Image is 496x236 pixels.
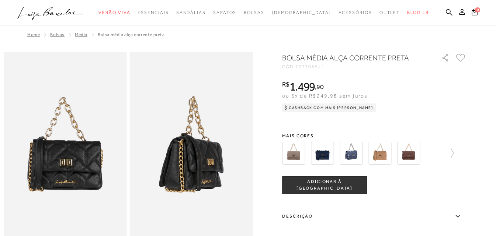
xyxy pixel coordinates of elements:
[75,32,87,37] a: Média
[282,179,367,191] span: ADICIONAR À [GEOGRAPHIC_DATA]
[138,6,169,20] a: categoryNavScreenReaderText
[282,64,430,69] div: CÓD:
[469,8,480,18] button: 0
[138,10,169,15] span: Essenciais
[282,134,466,138] span: Mais cores
[176,10,206,15] span: Sandálias
[379,10,400,15] span: Outlet
[176,6,206,20] a: categoryNavScreenReaderText
[213,10,236,15] span: Sapatos
[272,10,331,15] span: [DEMOGRAPHIC_DATA]
[339,10,372,15] span: Acessórios
[311,142,334,165] img: BOLSA MÉDIA ALÇA CORRENTE AZUL
[315,84,323,90] i: ,
[407,10,429,15] span: BLOG LB
[282,103,376,112] div: Cashback com Mais [PERSON_NAME]
[98,10,130,15] span: Verão Viva
[244,10,264,15] span: Bolsas
[98,6,130,20] a: categoryNavScreenReaderText
[316,83,323,91] span: 90
[282,53,420,63] h1: BOLSA MÉDIA ALÇA CORRENTE PRETA
[282,142,305,165] img: BOLSA DE MATELASSÊ COM BOLSO FRONTAL EM COURO CINZA DUMBO MÉDIA
[282,176,367,194] button: ADICIONAR À [GEOGRAPHIC_DATA]
[282,93,367,99] span: ou 6x de R$249,98 sem juros
[407,6,429,20] a: BLOG LB
[98,32,165,37] span: BOLSA MÉDIA ALÇA CORRENTE PRETA
[397,142,420,165] img: BOLSA MÉDIA ALÇA CORRENTE CAFÉ
[272,6,331,20] a: noSubCategoriesText
[368,142,391,165] img: BOLSA MÉDIA ALÇA CORRENTE BEGE
[244,6,264,20] a: categoryNavScreenReaderText
[475,7,480,13] span: 0
[27,32,40,37] a: Home
[282,206,466,227] label: Descrição
[379,6,400,20] a: categoryNavScreenReaderText
[340,142,363,165] img: BOLSA MÉDIA ALÇA CORRENTE AZUL MARINHO
[213,6,236,20] a: categoryNavScreenReaderText
[339,6,372,20] a: categoryNavScreenReaderText
[295,64,325,69] span: 777706541
[50,32,65,37] a: Bolsas
[289,80,315,93] span: 1.499
[282,81,289,88] i: R$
